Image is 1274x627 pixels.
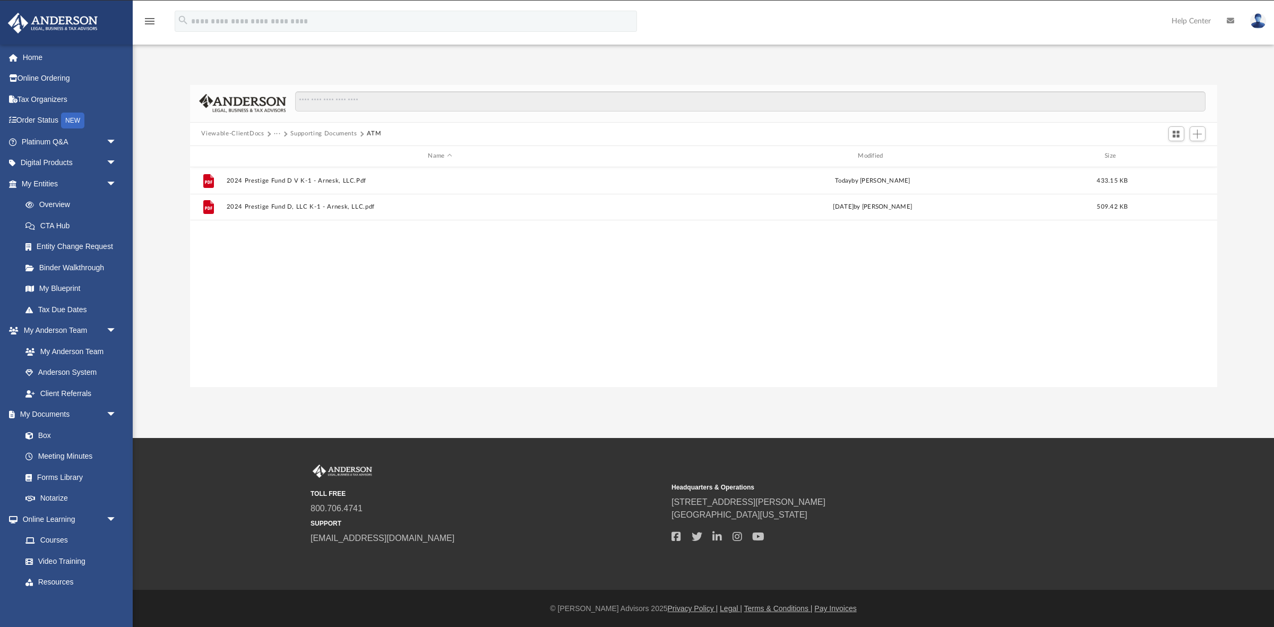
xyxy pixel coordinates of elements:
[7,89,133,110] a: Tax Organizers
[814,604,856,613] a: Pay Invoices
[1091,151,1133,161] div: Size
[290,129,357,139] button: Supporting Documents
[106,173,127,195] span: arrow_drop_down
[15,362,127,383] a: Anderson System
[311,465,374,478] img: Anderson Advisors Platinum Portal
[15,383,127,404] a: Client Referrals
[106,320,127,342] span: arrow_drop_down
[7,173,133,194] a: My Entitiesarrow_drop_down
[7,152,133,174] a: Digital Productsarrow_drop_down
[295,91,1205,111] input: Search files and folders
[7,47,133,68] a: Home
[133,603,1274,614] div: © [PERSON_NAME] Advisors 2025
[143,15,156,28] i: menu
[672,510,807,519] a: [GEOGRAPHIC_DATA][US_STATE]
[1168,126,1184,141] button: Switch to Grid View
[744,604,813,613] a: Terms & Conditions |
[658,151,1086,161] div: Modified
[7,509,127,530] a: Online Learningarrow_drop_down
[190,167,1217,388] div: grid
[226,203,654,210] button: 2024 Prestige Fund D, LLC K-1 - Arnesk, LLC.pdf
[311,504,363,513] a: 800.706.4741
[15,572,127,593] a: Resources
[15,278,127,299] a: My Blueprint
[15,299,133,320] a: Tax Due Dates
[7,320,127,341] a: My Anderson Teamarrow_drop_down
[15,488,127,509] a: Notarize
[367,129,382,139] button: ATM
[5,13,101,33] img: Anderson Advisors Platinum Portal
[226,177,654,184] button: 2024 Prestige Fund D V K-1 - Arnesk, LLC.Pdf
[106,509,127,530] span: arrow_drop_down
[15,194,133,216] a: Overview
[1097,204,1127,210] span: 509.42 KB
[226,151,653,161] div: Name
[177,14,189,26] i: search
[311,489,664,499] small: TOLL FREE
[15,257,133,278] a: Binder Walkthrough
[143,20,156,28] a: menu
[659,202,1087,212] div: [DATE] by [PERSON_NAME]
[201,129,264,139] button: Viewable-ClientDocs
[15,446,127,467] a: Meeting Minutes
[61,113,84,128] div: NEW
[720,604,742,613] a: Legal |
[7,110,133,132] a: Order StatusNEW
[1097,177,1127,183] span: 433.15 KB
[1190,126,1206,141] button: Add
[274,129,281,139] button: ···
[7,131,133,152] a: Platinum Q&Aarrow_drop_down
[7,404,127,425] a: My Documentsarrow_drop_down
[106,152,127,174] span: arrow_drop_down
[668,604,718,613] a: Privacy Policy |
[106,404,127,426] span: arrow_drop_down
[194,151,221,161] div: id
[311,519,664,528] small: SUPPORT
[15,236,133,257] a: Entity Change Request
[1250,13,1266,29] img: User Pic
[15,425,122,446] a: Box
[311,534,454,543] a: [EMAIL_ADDRESS][DOMAIN_NAME]
[15,530,127,551] a: Courses
[835,177,851,183] span: today
[659,176,1087,185] div: by [PERSON_NAME]
[15,341,122,362] a: My Anderson Team
[1138,151,1212,161] div: id
[672,483,1025,492] small: Headquarters & Operations
[672,497,825,506] a: [STREET_ADDRESS][PERSON_NAME]
[15,467,122,488] a: Forms Library
[15,215,133,236] a: CTA Hub
[106,131,127,153] span: arrow_drop_down
[15,551,122,572] a: Video Training
[7,68,133,89] a: Online Ordering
